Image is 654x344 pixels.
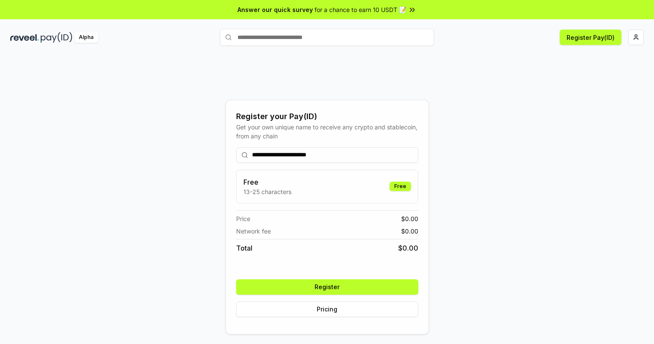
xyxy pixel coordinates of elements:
[236,214,250,223] span: Price
[41,32,72,43] img: pay_id
[236,111,418,123] div: Register your Pay(ID)
[236,243,252,253] span: Total
[236,279,418,295] button: Register
[243,177,291,187] h3: Free
[236,227,271,236] span: Network fee
[237,5,313,14] span: Answer our quick survey
[10,32,39,43] img: reveel_dark
[398,243,418,253] span: $ 0.00
[401,214,418,223] span: $ 0.00
[236,302,418,317] button: Pricing
[243,187,291,196] p: 13-25 characters
[315,5,406,14] span: for a chance to earn 10 USDT 📝
[236,123,418,141] div: Get your own unique name to receive any crypto and stablecoin, from any chain
[74,32,98,43] div: Alpha
[401,227,418,236] span: $ 0.00
[390,182,411,191] div: Free
[560,30,621,45] button: Register Pay(ID)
